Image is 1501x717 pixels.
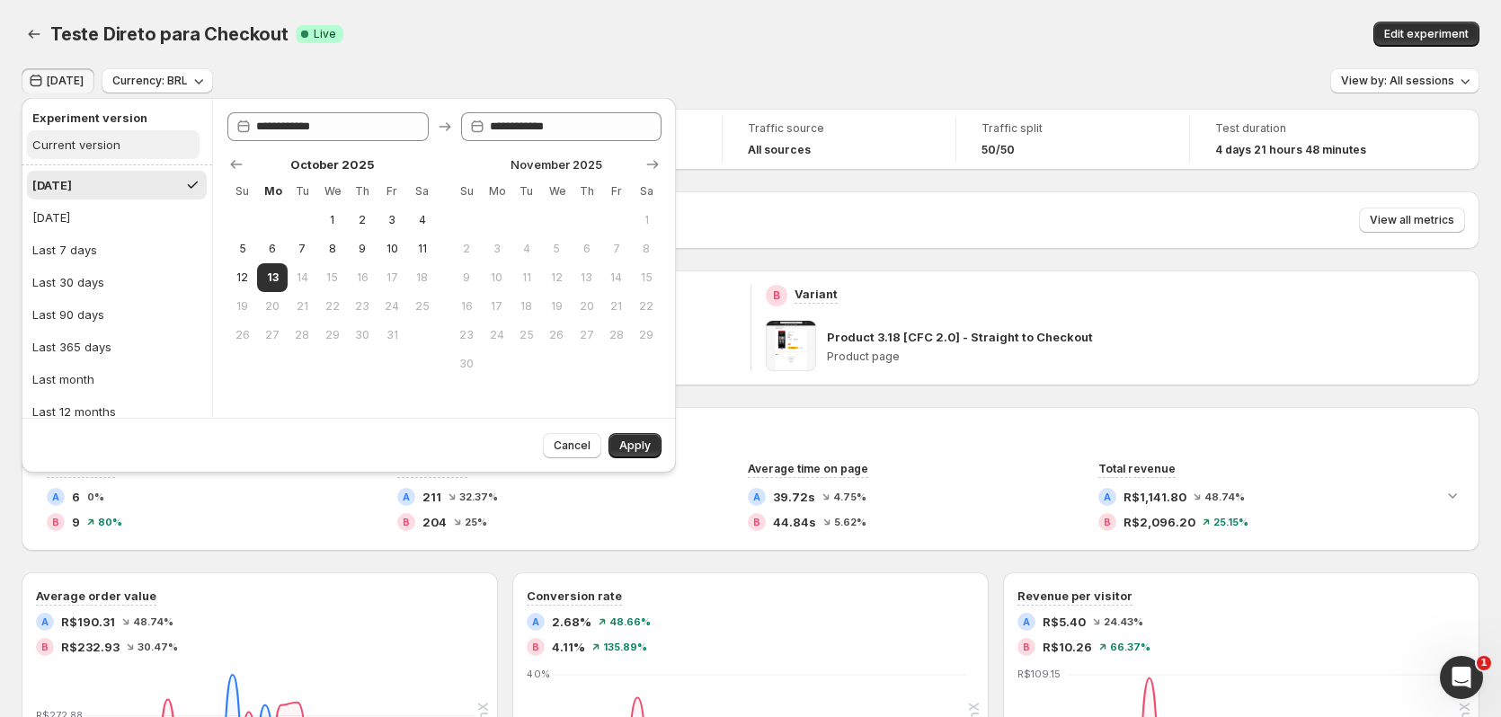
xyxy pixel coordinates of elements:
span: Tu [519,184,534,199]
span: 5 [235,242,250,256]
span: 24 [489,328,504,342]
span: 1 [639,213,654,227]
span: Total revenue [1098,462,1176,475]
button: Last 12 months [27,397,207,426]
th: Monday [482,177,511,206]
span: 24 [385,299,400,314]
span: 26 [549,328,564,342]
span: 12 [235,270,250,285]
span: 4 days 21 hours 48 minutes [1215,143,1366,157]
th: Monday [257,177,287,206]
span: R$10.26 [1043,638,1092,656]
button: View all metrics [1359,208,1465,233]
span: 25.15% [1213,517,1248,527]
button: Thursday November 20 2025 [572,292,601,321]
button: Friday November 7 2025 [601,235,631,263]
button: Friday October 31 2025 [377,321,407,350]
span: Sa [414,184,430,199]
span: 29 [324,328,340,342]
div: [DATE] [32,208,70,226]
button: Tuesday October 14 2025 [288,263,317,292]
span: 4 [519,242,534,256]
button: Friday October 3 2025 [377,206,407,235]
span: 16 [354,270,369,285]
a: Traffic sourceAll sources [748,119,930,159]
span: R$1,141.80 [1124,488,1186,506]
span: 8 [639,242,654,256]
button: [DATE] [27,203,207,232]
span: 9 [72,513,80,531]
button: Saturday November 29 2025 [632,321,662,350]
h2: A [52,491,59,502]
button: Tuesday October 28 2025 [288,321,317,350]
span: Fr [385,184,400,199]
th: Sunday [452,177,482,206]
button: Tuesday November 4 2025 [511,235,541,263]
span: 10 [385,242,400,256]
span: 48.74% [133,616,173,627]
span: 19 [235,299,250,314]
button: [DATE] [27,171,207,199]
span: 211 [422,488,441,506]
h2: Performance over time [36,421,1465,439]
button: Tuesday November 25 2025 [511,321,541,350]
th: Friday [377,177,407,206]
span: 18 [414,270,430,285]
button: Saturday October 4 2025 [407,206,437,235]
span: 10 [489,270,504,285]
th: Saturday [407,177,437,206]
span: 30 [459,357,475,371]
p: Product page [827,350,1466,364]
span: 9 [459,270,475,285]
span: 14 [608,270,624,285]
span: 9 [354,242,369,256]
span: 7 [608,242,624,256]
span: Edit experiment [1384,27,1469,41]
button: Monday November 10 2025 [482,263,511,292]
th: Wednesday [542,177,572,206]
span: 135.89% [603,642,647,652]
span: Traffic source [748,121,930,136]
h2: A [41,616,49,627]
button: Wednesday November 19 2025 [542,292,572,321]
p: Variant [795,285,838,303]
div: Last 7 days [32,241,97,259]
button: Saturday October 25 2025 [407,292,437,321]
span: Su [459,184,475,199]
span: 28 [295,328,310,342]
span: Tu [295,184,310,199]
button: Wednesday October 15 2025 [317,263,347,292]
span: 6 [72,488,80,506]
h2: B [1104,517,1111,527]
button: Saturday November 8 2025 [632,235,662,263]
span: Su [235,184,250,199]
span: 22 [324,299,340,314]
button: Friday October 24 2025 [377,292,407,321]
button: Thursday October 2 2025 [347,206,377,235]
span: 11 [414,242,430,256]
div: Last 365 days [32,338,111,356]
button: Thursday October 23 2025 [347,292,377,321]
span: 23 [354,299,369,314]
span: 7 [295,242,310,256]
button: Wednesday October 8 2025 [317,235,347,263]
span: [DATE] [47,74,84,88]
span: Th [579,184,594,199]
span: 2 [459,242,475,256]
button: Expand chart [1440,482,1465,508]
button: Sunday November 30 2025 [452,350,482,378]
span: 204 [422,513,447,531]
img: Product 3.18 [CFC 2.0] - Straight to Checkout [766,321,816,371]
span: R$5.40 [1043,613,1086,631]
span: 13 [264,270,280,285]
h2: B [1023,642,1030,652]
span: R$2,096.20 [1124,513,1195,531]
th: Thursday [572,177,601,206]
button: Friday November 28 2025 [601,321,631,350]
span: Live [314,27,336,41]
span: 32.37% [459,491,498,502]
button: Last 30 days [27,268,207,297]
h3: Revenue per visitor [1017,587,1132,605]
span: 48.74% [1204,491,1245,502]
p: Product 3.18 [CFC 2.0] - Straight to Checkout [827,328,1093,346]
